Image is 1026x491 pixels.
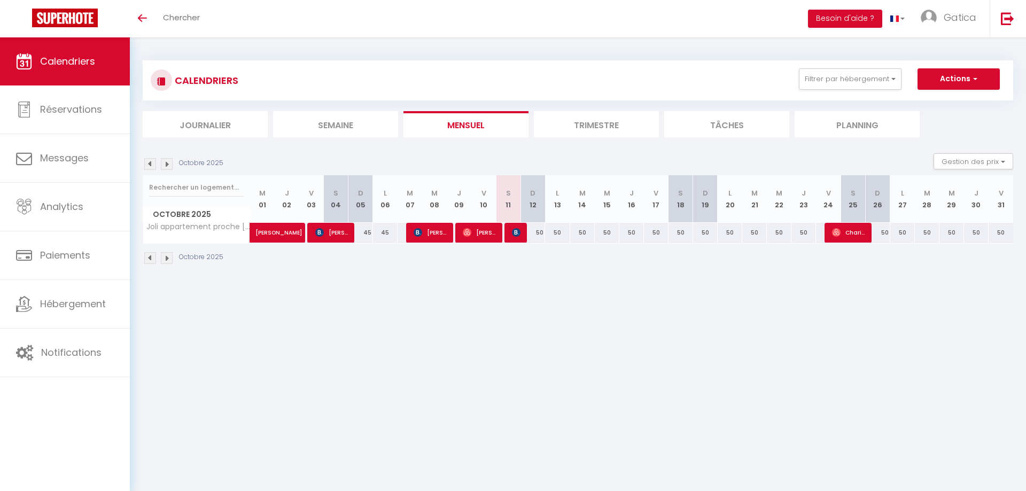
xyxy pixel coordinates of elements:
[816,175,841,223] th: 24
[669,175,693,223] th: 18
[259,188,266,198] abbr: M
[944,11,976,24] span: Gatica
[890,223,915,243] div: 50
[333,188,338,198] abbr: S
[718,175,742,223] th: 20
[520,175,545,223] th: 12
[989,223,1013,243] div: 50
[924,188,930,198] abbr: M
[619,175,644,223] th: 16
[463,222,495,243] span: [PERSON_NAME]
[556,188,559,198] abbr: L
[496,175,520,223] th: 11
[179,158,223,168] p: Octobre 2025
[324,175,348,223] th: 04
[384,188,387,198] abbr: L
[41,346,102,359] span: Notifications
[285,188,289,198] abbr: J
[742,223,767,243] div: 50
[40,151,89,165] span: Messages
[414,222,446,243] span: [PERSON_NAME]
[143,207,250,222] span: Octobre 2025
[915,223,939,243] div: 50
[398,175,422,223] th: 07
[808,10,882,28] button: Besoin d'aide ?
[373,223,398,243] div: 45
[949,188,955,198] abbr: M
[315,222,348,243] span: [PERSON_NAME]
[447,175,471,223] th: 09
[776,188,782,198] abbr: M
[742,175,767,223] th: 21
[40,54,95,68] span: Calendriers
[255,217,305,237] span: [PERSON_NAME]
[826,188,831,198] abbr: V
[619,223,644,243] div: 50
[728,188,732,198] abbr: L
[40,103,102,116] span: Réservations
[644,223,669,243] div: 50
[273,111,398,137] li: Semaine
[939,223,964,243] div: 50
[644,175,669,223] th: 17
[143,111,268,137] li: Journalier
[841,175,865,223] th: 25
[545,223,570,243] div: 50
[250,175,275,223] th: 01
[918,68,1000,90] button: Actions
[40,200,83,213] span: Analytics
[172,68,238,92] h3: CALENDRIERS
[595,175,619,223] th: 15
[915,175,939,223] th: 28
[865,175,890,223] th: 26
[693,175,718,223] th: 19
[678,188,683,198] abbr: S
[520,223,545,243] div: 50
[974,188,978,198] abbr: J
[40,248,90,262] span: Paiements
[795,111,920,137] li: Planning
[299,175,324,223] th: 03
[989,175,1013,223] th: 31
[530,188,535,198] abbr: D
[32,9,98,27] img: Super Booking
[373,175,398,223] th: 06
[40,297,106,310] span: Hébergement
[163,12,200,23] span: Chercher
[149,178,244,197] input: Rechercher un logement...
[939,175,964,223] th: 29
[964,175,989,223] th: 30
[718,223,742,243] div: 50
[703,188,708,198] abbr: D
[802,188,806,198] abbr: J
[799,68,901,90] button: Filtrer par hébergement
[851,188,856,198] abbr: S
[999,188,1004,198] abbr: V
[275,175,299,223] th: 02
[481,188,486,198] abbr: V
[890,175,915,223] th: 27
[964,223,989,243] div: 50
[348,223,373,243] div: 45
[693,223,718,243] div: 50
[422,175,447,223] th: 08
[595,223,619,243] div: 50
[358,188,363,198] abbr: D
[471,175,496,223] th: 10
[545,175,570,223] th: 13
[145,223,252,231] span: Joli appartement proche [GEOGRAPHIC_DATA][PERSON_NAME]
[654,188,658,198] abbr: V
[407,188,413,198] abbr: M
[901,188,904,198] abbr: L
[751,188,758,198] abbr: M
[865,223,890,243] div: 50
[1001,12,1014,25] img: logout
[457,188,461,198] abbr: J
[604,188,610,198] abbr: M
[791,223,816,243] div: 50
[512,222,520,243] span: [PERSON_NAME]
[570,223,595,243] div: 50
[921,10,937,26] img: ...
[348,175,373,223] th: 05
[534,111,659,137] li: Trimestre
